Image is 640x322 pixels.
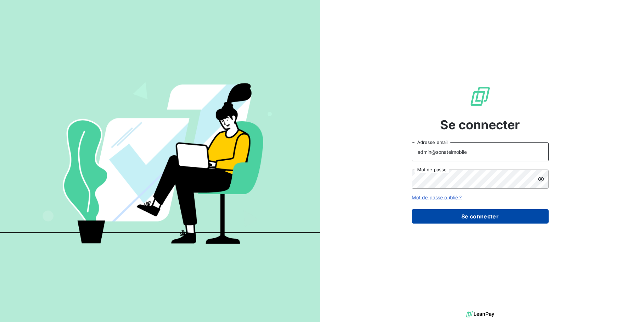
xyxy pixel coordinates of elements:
[440,116,520,134] span: Se connecter
[466,309,494,319] img: logo
[412,209,549,224] button: Se connecter
[469,85,491,107] img: Logo LeanPay
[412,194,462,200] a: Mot de passe oublié ?
[412,142,549,161] input: placeholder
